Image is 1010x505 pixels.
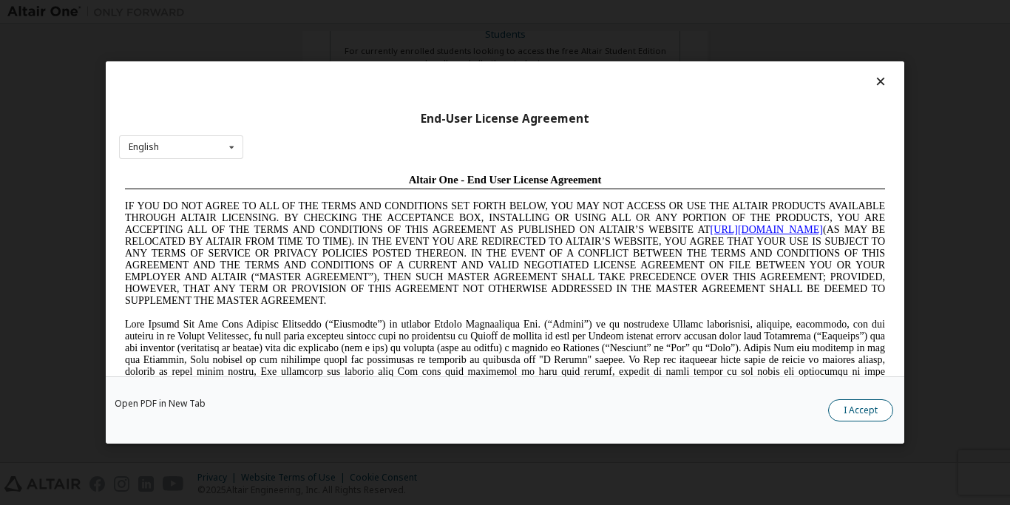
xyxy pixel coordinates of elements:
[592,56,704,67] a: [URL][DOMAIN_NAME]
[828,399,893,421] button: I Accept
[119,112,891,126] div: End-User License Agreement
[115,399,206,408] a: Open PDF in New Tab
[6,33,766,138] span: IF YOU DO NOT AGREE TO ALL OF THE TERMS AND CONDITIONS SET FORTH BELOW, YOU MAY NOT ACCESS OR USE...
[290,6,483,18] span: Altair One - End User License Agreement
[6,151,766,257] span: Lore Ipsumd Sit Ame Cons Adipisc Elitseddo (“Eiusmodte”) in utlabor Etdolo Magnaaliqua Eni. (“Adm...
[129,143,159,152] div: English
